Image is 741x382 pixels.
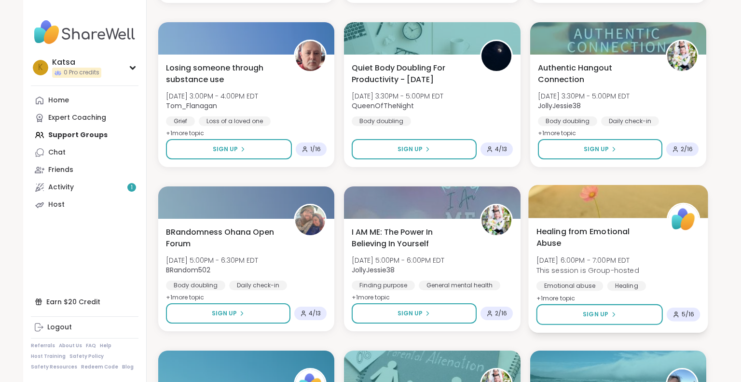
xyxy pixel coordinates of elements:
[81,364,118,370] a: Redeem Code
[31,353,66,360] a: Host Training
[48,148,66,157] div: Chat
[295,41,325,71] img: Tom_Flanagan
[31,364,77,370] a: Safety Resources
[31,109,138,127] a: Expert Coaching
[166,255,258,265] span: [DATE] 5:00PM - 6:30PM EDT
[583,310,608,319] span: Sign Up
[352,139,476,159] button: Sign Up
[31,144,138,161] a: Chat
[536,265,639,275] span: This session is Group-hosted
[352,265,395,275] b: JollyJessie38
[229,281,287,290] div: Daily check-in
[682,311,695,318] span: 5 / 16
[69,353,104,360] a: Safety Policy
[538,62,655,85] span: Authentic Hangout Connection
[352,255,444,265] span: [DATE] 5:00PM - 6:00PM EDT
[31,15,138,49] img: ShareWell Nav Logo
[352,281,415,290] div: Finding purpose
[31,342,55,349] a: Referrals
[31,179,138,196] a: Activity1
[538,139,662,159] button: Sign Up
[166,226,283,250] span: BRandomness Ohana Open Forum
[538,91,630,101] span: [DATE] 3:30PM - 5:00PM EDT
[38,61,43,74] span: K
[166,101,217,111] b: Tom_Flanagan
[536,255,639,265] span: [DATE] 6:00PM - 7:00PM EDT
[52,57,101,68] div: Katsa
[31,196,138,213] a: Host
[495,145,507,153] span: 4 / 13
[584,145,609,154] span: Sign Up
[31,319,138,336] a: Logout
[166,62,283,85] span: Losing someone through substance use
[166,139,292,159] button: Sign Up
[481,41,511,71] img: QueenOfTheNight
[47,323,72,332] div: Logout
[601,116,659,126] div: Daily check-in
[352,62,469,85] span: Quiet Body Doubling For Productivity - [DATE]
[538,101,581,111] b: JollyJessie38
[667,41,697,71] img: JollyJessie38
[309,310,321,317] span: 4 / 13
[352,116,411,126] div: Body doubling
[199,116,271,126] div: Loss of a loved one
[352,303,476,324] button: Sign Up
[166,265,210,275] b: BRandom502
[166,116,195,126] div: Grief
[59,342,82,349] a: About Us
[538,116,597,126] div: Body doubling
[352,101,414,111] b: QueenOfTheNight
[166,303,290,324] button: Sign Up
[213,145,238,154] span: Sign Up
[295,205,325,235] img: BRandom502
[86,342,96,349] a: FAQ
[310,145,321,153] span: 1 / 16
[536,281,603,291] div: Emotional abuse
[536,226,656,249] span: Healing from Emotional Abuse
[48,165,73,175] div: Friends
[122,364,134,370] a: Blog
[481,205,511,235] img: JollyJessie38
[607,281,646,291] div: Healing
[31,161,138,179] a: Friends
[668,204,699,235] img: ShareWell
[48,96,69,105] div: Home
[495,310,507,317] span: 2 / 16
[352,226,469,250] span: I AM ME: The Power In Believing In Yourself
[131,184,133,192] span: 1
[31,293,138,311] div: Earn $20 Credit
[352,91,443,101] span: [DATE] 3:30PM - 5:00PM EDT
[48,113,106,123] div: Expert Coaching
[166,281,225,290] div: Body doubling
[419,281,500,290] div: General mental health
[166,91,258,101] span: [DATE] 3:00PM - 4:00PM EDT
[48,183,74,192] div: Activity
[398,145,423,154] span: Sign Up
[681,145,693,153] span: 2 / 16
[536,304,662,325] button: Sign Up
[31,92,138,109] a: Home
[212,309,237,318] span: Sign Up
[48,200,65,210] div: Host
[100,342,111,349] a: Help
[398,309,423,318] span: Sign Up
[64,69,99,77] span: 0 Pro credits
